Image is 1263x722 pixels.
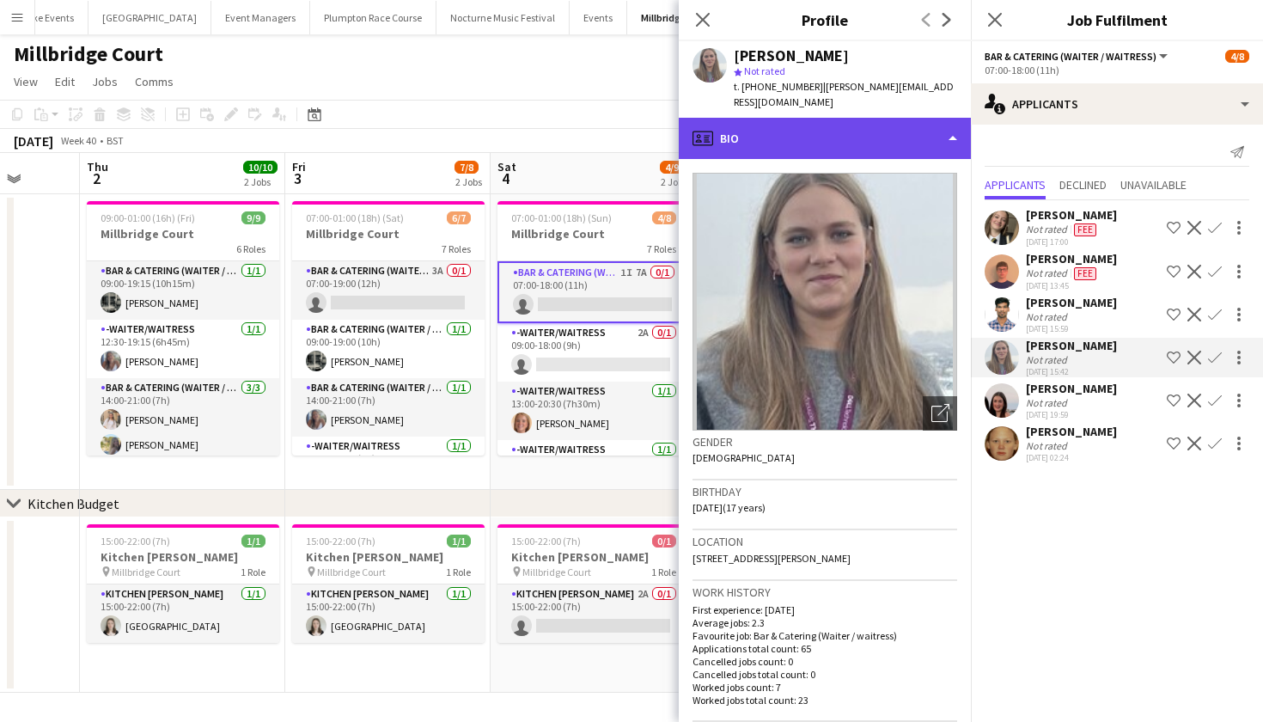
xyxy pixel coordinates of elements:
div: [PERSON_NAME] [1026,251,1117,266]
span: 1/1 [447,535,471,548]
p: Worked jobs total count: 23 [693,694,957,707]
span: 7/8 [455,161,479,174]
span: [DEMOGRAPHIC_DATA] [693,451,795,464]
div: [DATE] 15:59 [1026,323,1117,334]
span: | [PERSON_NAME][EMAIL_ADDRESS][DOMAIN_NAME] [734,80,954,108]
div: [PERSON_NAME] [1026,381,1117,396]
div: Bio [679,118,971,159]
div: BST [107,134,124,147]
a: Jobs [85,70,125,93]
app-card-role: Kitchen [PERSON_NAME]2A0/115:00-22:00 (7h) [497,584,690,643]
div: Not rated [1026,223,1071,236]
div: [PERSON_NAME] [734,48,849,64]
button: Plumpton Race Course [310,1,436,34]
span: View [14,74,38,89]
span: Jobs [92,74,118,89]
app-job-card: 15:00-22:00 (7h)1/1Kitchen [PERSON_NAME] Millbridge Court1 RoleKitchen [PERSON_NAME]1/115:00-22:0... [292,524,485,643]
span: 1 Role [241,566,265,578]
span: 1/1 [241,535,265,548]
p: Favourite job: Bar & Catering (Waiter / waitress) [693,629,957,642]
div: [DATE] 17:00 [1026,236,1117,248]
span: 07:00-01:00 (18h) (Sun) [511,211,612,224]
div: Open photos pop-in [923,396,957,431]
p: Cancelled jobs count: 0 [693,655,957,668]
h3: Birthday [693,484,957,499]
span: Applicants [985,179,1046,191]
a: Edit [48,70,82,93]
span: Bar & Catering (Waiter / waitress) [985,50,1156,63]
span: Fee [1074,267,1096,280]
h3: Kitchen [PERSON_NAME] [87,549,279,565]
span: Not rated [744,64,785,77]
span: Fee [1074,223,1096,236]
p: Average jobs: 2.3 [693,616,957,629]
p: Worked jobs count: 7 [693,681,957,694]
button: Millbridge Court [627,1,729,34]
span: 2 [84,168,108,188]
span: Millbridge Court [317,566,386,578]
h3: Millbridge Court [87,226,279,242]
span: 15:00-22:00 (7h) [306,535,375,548]
span: 6/7 [447,211,471,224]
span: 09:00-01:00 (16h) (Fri) [101,211,195,224]
app-card-role: Kitchen [PERSON_NAME]1/115:00-22:00 (7h)[GEOGRAPHIC_DATA] [292,584,485,643]
h3: Location [693,534,957,549]
div: [PERSON_NAME] [1026,338,1117,353]
div: 09:00-01:00 (16h) (Fri)9/9Millbridge Court6 RolesBar & Catering (Waiter / waitress)1/109:00-19:15... [87,201,279,456]
span: Fri [292,159,306,174]
span: Declined [1059,179,1107,191]
a: Comms [128,70,180,93]
span: 07:00-01:00 (18h) (Sat) [306,211,404,224]
span: [DATE] (17 years) [693,501,766,514]
div: 07:00-18:00 (11h) [985,64,1249,76]
span: 1 Role [651,566,676,578]
span: 9/9 [241,211,265,224]
app-card-role: -Waiter/Waitress1/113:00-20:30 (7h30m)[PERSON_NAME] [497,382,690,440]
app-card-role: Bar & Catering (Waiter / waitress)3/314:00-21:00 (7h)[PERSON_NAME][PERSON_NAME] [87,378,279,486]
app-card-role: -Waiter/Waitress2A0/109:00-18:00 (9h) [497,323,690,382]
div: [PERSON_NAME] [1026,424,1117,439]
app-card-role: Bar & Catering (Waiter / waitress)1I7A0/107:00-18:00 (11h) [497,261,690,323]
app-job-card: 15:00-22:00 (7h)1/1Kitchen [PERSON_NAME] Millbridge Court1 RoleKitchen [PERSON_NAME]1/115:00-22:0... [87,524,279,643]
span: 7 Roles [442,242,471,255]
span: 15:00-22:00 (7h) [101,535,170,548]
span: 4 [495,168,516,188]
span: 0/1 [652,535,676,548]
div: [DATE] [14,132,53,150]
span: Millbridge Court [112,566,180,578]
span: t. [PHONE_NUMBER] [734,80,823,93]
div: [DATE] 02:24 [1026,452,1117,463]
app-job-card: 15:00-22:00 (7h)0/1Kitchen [PERSON_NAME] Millbridge Court1 RoleKitchen [PERSON_NAME]2A0/115:00-22... [497,524,690,643]
a: View [7,70,45,93]
div: Not rated [1026,310,1071,323]
span: [STREET_ADDRESS][PERSON_NAME] [693,552,851,565]
div: Applicants [971,83,1263,125]
app-job-card: 07:00-01:00 (18h) (Sat)6/7Millbridge Court7 RolesBar & Catering (Waiter / waitress)3A0/107:00-19:... [292,201,485,456]
span: 15:00-22:00 (7h) [511,535,581,548]
h3: Millbridge Court [497,226,690,242]
span: 4/8 [652,211,676,224]
div: Crew has different fees then in role [1071,223,1100,236]
app-card-role: Bar & Catering (Waiter / waitress)1/109:00-19:00 (10h)[PERSON_NAME] [292,320,485,378]
img: Crew avatar or photo [693,173,957,431]
button: Events [570,1,627,34]
span: Unavailable [1120,179,1187,191]
p: First experience: [DATE] [693,603,957,616]
span: 7 Roles [647,242,676,255]
div: [DATE] 19:59 [1026,409,1117,420]
span: 4/9 [660,161,684,174]
span: Thu [87,159,108,174]
app-job-card: 07:00-01:00 (18h) (Sun)4/8Millbridge Court7 RolesBar & Catering (Waiter / waitress)1I7A0/107:00-1... [497,201,690,456]
div: [DATE] 13:45 [1026,280,1117,291]
app-card-role: Bar & Catering (Waiter / waitress)1/114:00-21:00 (7h)[PERSON_NAME] [292,378,485,437]
div: Crew has different fees then in role [1071,266,1100,280]
app-card-role: Bar & Catering (Waiter / waitress)1/109:00-19:15 (10h15m)[PERSON_NAME] [87,261,279,320]
span: 6 Roles [236,242,265,255]
span: Comms [135,74,174,89]
h3: Kitchen [PERSON_NAME] [497,549,690,565]
app-card-role: -Waiter/Waitress1/1 [497,440,690,499]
